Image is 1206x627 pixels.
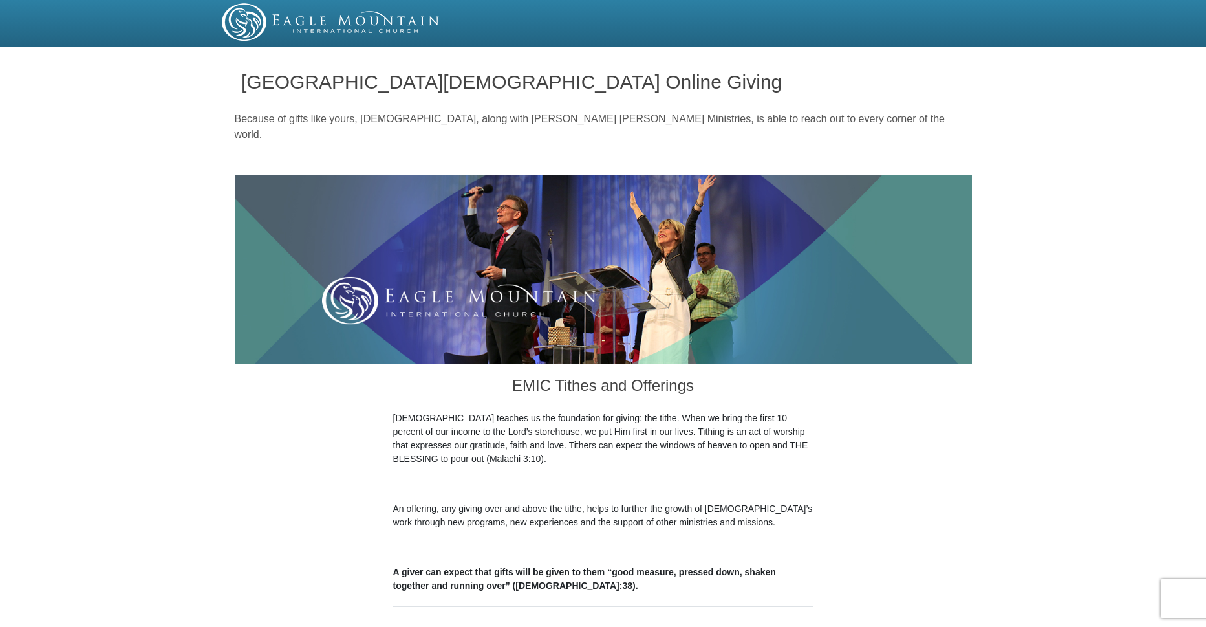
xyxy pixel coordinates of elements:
[393,412,813,466] p: [DEMOGRAPHIC_DATA] teaches us the foundation for giving: the tithe. When we bring the first 10 pe...
[393,502,813,529] p: An offering, any giving over and above the tithe, helps to further the growth of [DEMOGRAPHIC_DAT...
[235,111,972,142] p: Because of gifts like yours, [DEMOGRAPHIC_DATA], along with [PERSON_NAME] [PERSON_NAME] Ministrie...
[241,71,965,93] h1: [GEOGRAPHIC_DATA][DEMOGRAPHIC_DATA] Online Giving
[222,3,440,41] img: EMIC
[393,364,813,412] h3: EMIC Tithes and Offerings
[393,567,776,591] b: A giver can expect that gifts will be given to them “good measure, pressed down, shaken together ...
